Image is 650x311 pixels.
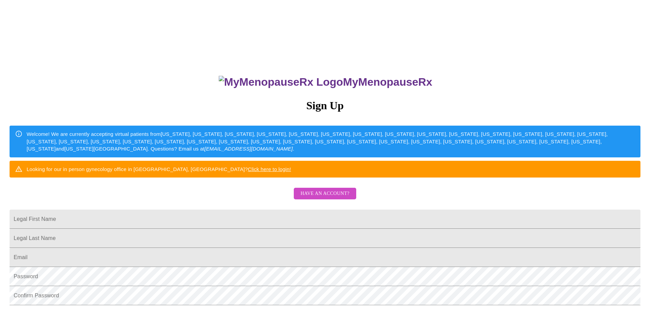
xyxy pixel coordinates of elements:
[248,166,291,172] a: Click here to login!
[27,128,635,155] div: Welcome! We are currently accepting virtual patients from [US_STATE], [US_STATE], [US_STATE], [US...
[204,146,293,152] em: [EMAIL_ADDRESS][DOMAIN_NAME]
[292,195,358,201] a: Have an account?
[294,188,356,200] button: Have an account?
[10,99,640,112] h3: Sign Up
[219,76,343,88] img: MyMenopauseRx Logo
[301,189,349,198] span: Have an account?
[27,163,291,175] div: Looking for our in person gynecology office in [GEOGRAPHIC_DATA], [GEOGRAPHIC_DATA]?
[11,76,641,88] h3: MyMenopauseRx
